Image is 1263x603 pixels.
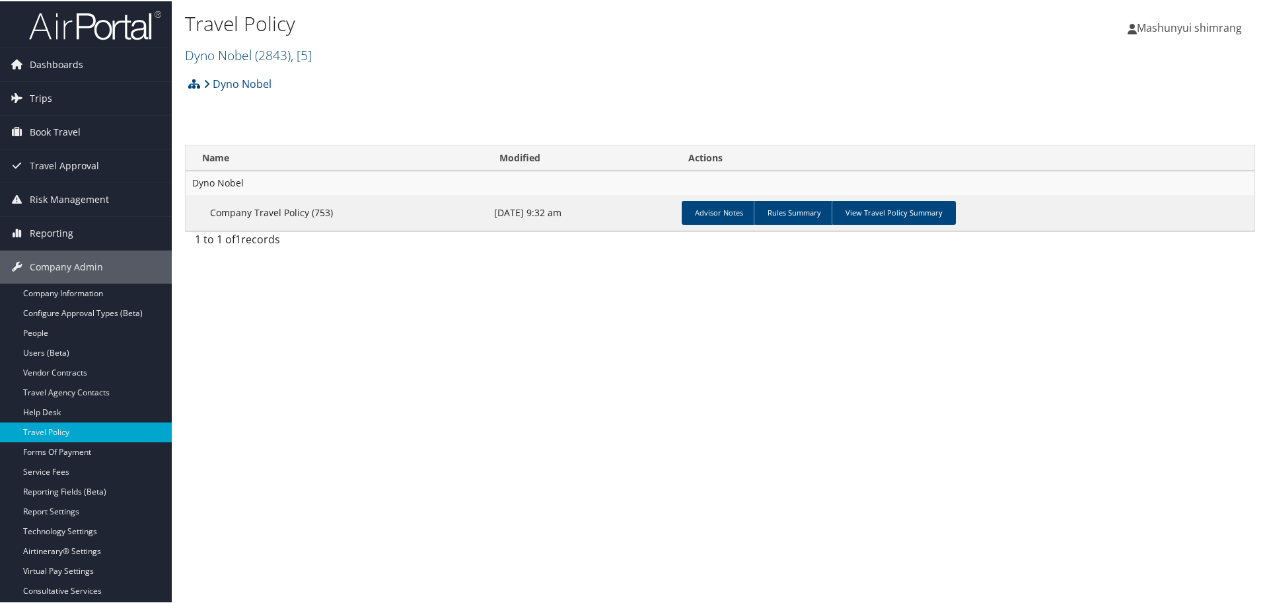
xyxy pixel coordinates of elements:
div: 1 to 1 of records [195,230,443,253]
span: ( 2843 ) [255,45,291,63]
span: Dashboards [30,47,83,80]
td: Dyno Nobel [186,170,1254,194]
span: Trips [30,81,52,114]
a: Rules Summary [754,200,834,223]
span: Reporting [30,216,73,249]
h1: Travel Policy [185,9,898,36]
span: , [ 5 ] [291,45,312,63]
span: Book Travel [30,114,81,147]
a: Advisor Notes [682,200,756,223]
span: Risk Management [30,182,109,215]
td: Company Travel Policy (753) [186,194,487,229]
th: Name: activate to sort column ascending [186,144,487,170]
a: Mashunyui shimrang [1128,7,1255,46]
span: 1 [235,231,241,245]
img: airportal-logo.png [29,9,161,40]
span: Travel Approval [30,148,99,181]
a: Dyno Nobel [203,69,271,96]
th: Modified: activate to sort column ascending [487,144,676,170]
span: Mashunyui shimrang [1137,19,1242,34]
th: Actions [676,144,1254,170]
td: [DATE] 9:32 am [487,194,676,229]
span: Company Admin [30,249,103,282]
a: View Travel Policy Summary [832,200,956,223]
a: Dyno Nobel [185,45,312,63]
